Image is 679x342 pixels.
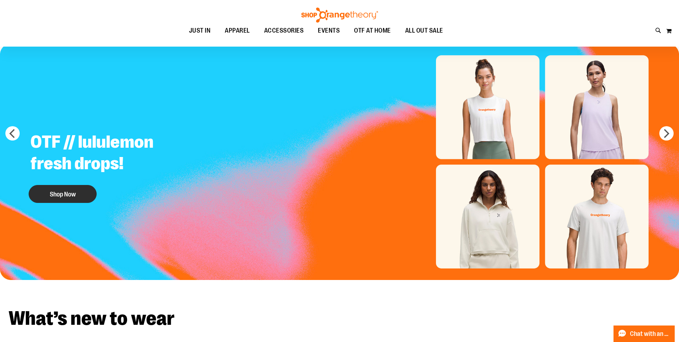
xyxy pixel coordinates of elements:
[659,126,674,141] button: next
[5,126,20,141] button: prev
[189,23,211,39] span: JUST IN
[354,23,391,39] span: OTF AT HOME
[29,185,97,203] button: Shop Now
[630,331,670,337] span: Chat with an Expert
[300,8,379,23] img: Shop Orangetheory
[318,23,340,39] span: EVENTS
[264,23,304,39] span: ACCESSORIES
[25,126,203,206] a: OTF // lululemon fresh drops! Shop Now
[405,23,443,39] span: ALL OUT SALE
[225,23,250,39] span: APPAREL
[613,326,675,342] button: Chat with an Expert
[9,309,670,328] h2: What’s new to wear
[25,126,203,181] h2: OTF // lululemon fresh drops!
